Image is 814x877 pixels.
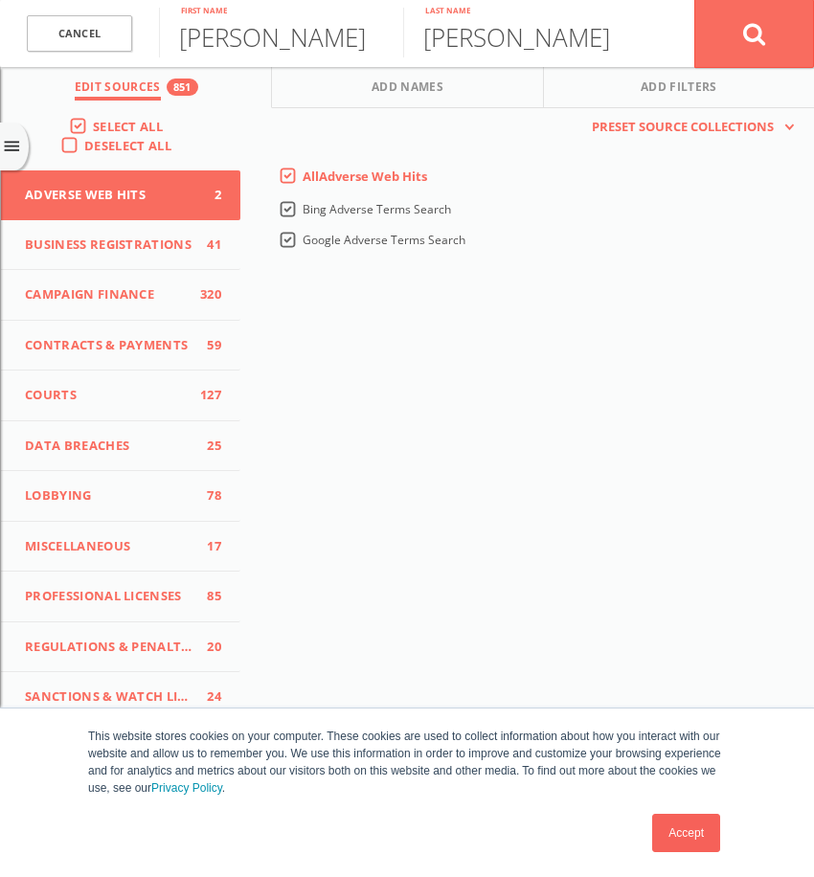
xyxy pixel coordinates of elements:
span: Data Breaches [25,437,192,456]
span: Courts [25,386,192,405]
a: Privacy Policy [151,781,222,795]
span: 78 [192,486,221,506]
span: Contracts & Payments [25,336,192,355]
span: Professional Licenses [25,587,192,606]
button: Data Breaches25 [1,421,240,472]
button: Courts127 [1,371,240,421]
div: 851 [167,79,198,96]
span: 320 [192,285,221,304]
span: Campaign Finance [25,285,192,304]
span: Deselect All [84,137,171,154]
button: Professional Licenses85 [1,572,240,622]
i: menu [2,137,22,157]
button: Lobbying78 [1,471,240,522]
button: Add Names [272,67,543,108]
span: 25 [192,437,221,456]
span: Miscellaneous [25,537,192,556]
span: Edit Sources [75,79,161,101]
button: Regulations & Penalties20 [1,622,240,673]
button: Preset Source Collections [582,118,795,137]
span: Sanctions & Watch Lists [25,687,192,707]
span: Add Filters [641,79,717,101]
span: 2 [192,186,221,205]
span: Select All [93,118,163,135]
span: Google Adverse Terms Search [303,232,465,248]
button: Campaign Finance320 [1,270,240,321]
span: 41 [192,236,221,255]
span: 85 [192,587,221,606]
span: Adverse Web Hits [25,186,192,205]
span: Add Names [372,79,443,101]
button: Contracts & Payments59 [1,321,240,371]
span: Preset Source Collections [582,118,783,137]
p: This website stores cookies on your computer. These cookies are used to collect information about... [88,728,726,797]
button: Add Filters [544,67,814,108]
a: Accept [652,814,720,852]
span: 127 [192,386,221,405]
span: 17 [192,537,221,556]
a: Cancel [27,15,132,53]
button: Edit Sources851 [1,67,272,108]
span: 59 [192,336,221,355]
span: Lobbying [25,486,192,506]
span: Bing Adverse Terms Search [303,201,451,217]
button: Miscellaneous17 [1,522,240,573]
span: Business Registrations [25,236,192,255]
span: 20 [192,638,221,657]
span: Regulations & Penalties [25,638,192,657]
button: Adverse Web Hits2 [1,170,240,220]
span: 24 [192,687,221,707]
button: Business Registrations41 [1,220,240,271]
button: Sanctions & Watch Lists24 [1,672,240,723]
span: All Adverse Web Hits [303,168,427,185]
